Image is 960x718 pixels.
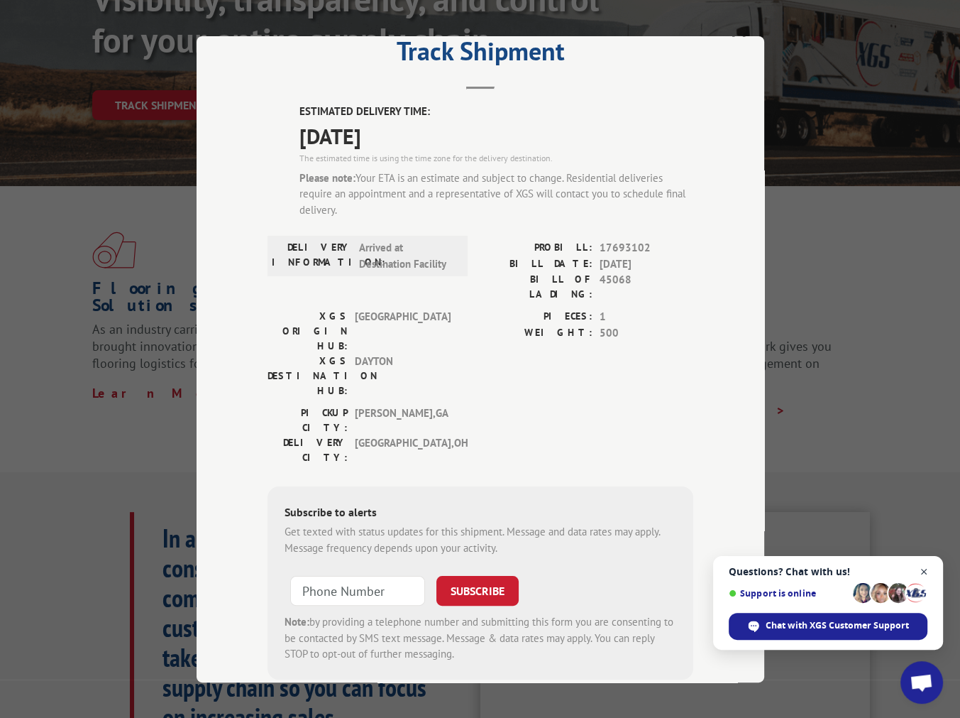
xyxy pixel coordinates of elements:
[600,272,693,302] span: 45068
[900,661,943,704] div: Open chat
[285,615,309,629] strong: Note:
[299,119,693,151] span: [DATE]
[359,240,455,272] span: Arrived at Destination Facility
[267,354,348,398] label: XGS DESTINATION HUB:
[355,406,451,435] span: [PERSON_NAME] , GA
[355,354,451,398] span: DAYTON
[729,588,848,599] span: Support is online
[290,576,425,606] input: Phone Number
[915,563,933,581] span: Close chat
[285,504,676,524] div: Subscribe to alerts
[299,170,355,184] strong: Please note:
[729,613,927,640] div: Chat with XGS Customer Support
[267,406,348,435] label: PICKUP CITY:
[480,325,592,341] label: WEIGHT:
[285,524,676,556] div: Get texted with status updates for this shipment. Message and data rates may apply. Message frequ...
[436,576,519,606] button: SUBSCRIBE
[480,272,592,302] label: BILL OF LADING:
[766,619,909,632] span: Chat with XGS Customer Support
[480,256,592,272] label: BILL DATE:
[355,309,451,354] span: [GEOGRAPHIC_DATA]
[731,7,746,45] button: Close modal
[299,170,693,218] div: Your ETA is an estimate and subject to change. Residential deliveries require an appointment and ...
[267,309,348,354] label: XGS ORIGIN HUB:
[600,256,693,272] span: [DATE]
[355,435,451,465] span: [GEOGRAPHIC_DATA] , OH
[600,325,693,341] span: 500
[285,614,676,663] div: by providing a telephone number and submitting this form you are consenting to be contacted by SM...
[729,566,927,577] span: Questions? Chat with us!
[480,240,592,256] label: PROBILL:
[299,104,693,120] label: ESTIMATED DELIVERY TIME:
[267,435,348,465] label: DELIVERY CITY:
[299,151,693,164] div: The estimated time is using the time zone for the delivery destination.
[480,309,592,325] label: PIECES:
[272,240,352,272] label: DELIVERY INFORMATION:
[267,41,693,68] h2: Track Shipment
[600,309,693,325] span: 1
[600,240,693,256] span: 17693102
